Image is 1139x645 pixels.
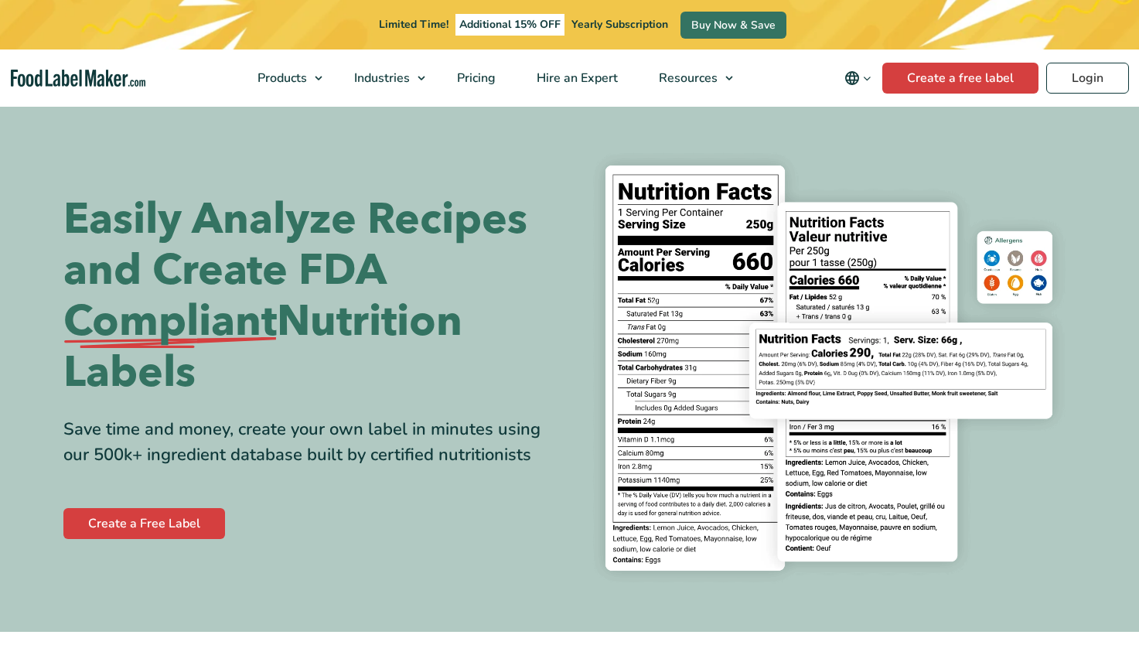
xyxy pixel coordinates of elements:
a: Buy Now & Save [680,12,786,39]
span: Resources [654,70,719,87]
a: Create a free label [882,63,1038,94]
a: Industries [334,49,433,107]
a: Resources [639,49,741,107]
span: Limited Time! [379,17,448,32]
a: Hire an Expert [517,49,635,107]
button: Change language [834,63,882,94]
span: Industries [350,70,411,87]
a: Pricing [437,49,513,107]
span: Compliant [63,296,277,347]
span: Additional 15% OFF [455,14,564,36]
a: Create a Free Label [63,508,225,539]
span: Hire an Expert [532,70,619,87]
a: Login [1046,63,1129,94]
span: Yearly Subscription [571,17,668,32]
span: Pricing [452,70,497,87]
div: Save time and money, create your own label in minutes using our 500k+ ingredient database built b... [63,417,558,468]
span: Products [253,70,309,87]
h1: Easily Analyze Recipes and Create FDA Nutrition Labels [63,194,558,398]
a: Products [237,49,330,107]
a: Food Label Maker homepage [11,70,145,87]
